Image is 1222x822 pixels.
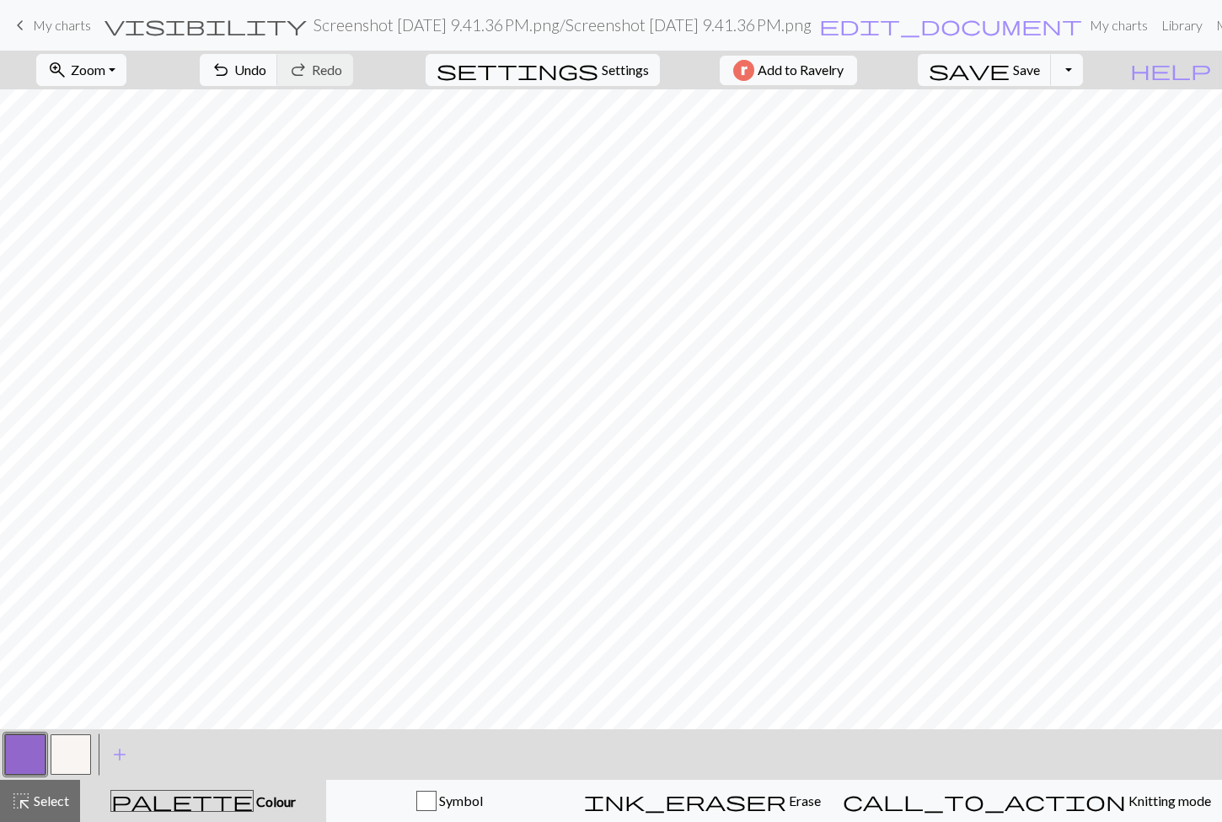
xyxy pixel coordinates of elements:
span: palette [111,789,253,813]
button: Zoom [36,54,126,86]
i: Settings [437,60,598,80]
span: My charts [33,17,91,33]
span: Settings [602,60,649,80]
span: ink_eraser [584,789,786,813]
span: visibility [105,13,307,37]
button: Symbol [326,780,573,822]
img: Ravelry [733,60,754,81]
span: Knitting mode [1126,792,1211,809]
span: zoom_in [47,58,67,82]
span: Select [31,792,69,809]
span: add [110,743,130,766]
span: Undo [234,62,266,78]
button: Save [918,54,1052,86]
span: save [929,58,1010,82]
span: undo [211,58,231,82]
button: Erase [573,780,832,822]
span: Zoom [71,62,105,78]
span: highlight_alt [11,789,31,813]
span: help [1130,58,1211,82]
span: call_to_action [843,789,1126,813]
a: My charts [1083,8,1155,42]
h2: Screenshot [DATE] 9.41.36 PM.png / Screenshot [DATE] 9.41.36 PM.png [314,15,812,35]
a: My charts [10,11,91,40]
button: Colour [80,780,326,822]
span: Erase [786,792,821,809]
span: Add to Ravelry [758,60,844,81]
span: Save [1013,62,1040,78]
span: Colour [254,793,296,809]
a: Library [1155,8,1209,42]
button: Knitting mode [832,780,1222,822]
span: Symbol [437,792,483,809]
span: keyboard_arrow_left [10,13,30,37]
button: SettingsSettings [426,54,660,86]
button: Add to Ravelry [720,56,857,85]
button: Undo [200,54,278,86]
span: settings [437,58,598,82]
span: edit_document [819,13,1082,37]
